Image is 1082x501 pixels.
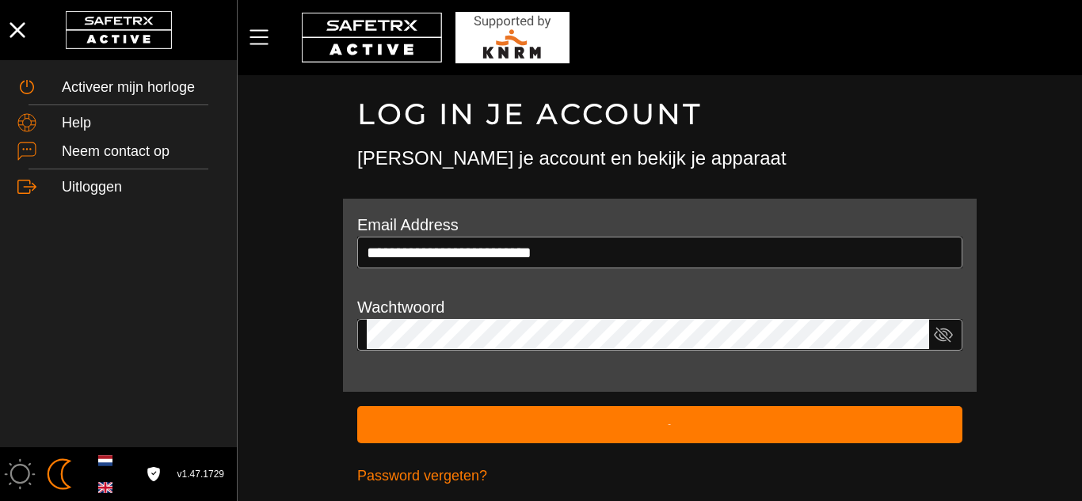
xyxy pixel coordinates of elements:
[17,113,36,132] img: Help.svg
[357,457,962,495] a: Password vergeten?
[98,480,112,495] img: en.svg
[44,458,75,490] img: ModeDark.svg
[92,447,119,474] button: Dutch
[62,79,219,97] div: Activeer mijn horloge
[92,474,119,501] button: English
[357,145,962,172] h3: [PERSON_NAME] je account en bekijk je apparaat
[455,12,570,63] img: RescueLogo.svg
[357,464,487,488] span: Password vergeten?
[246,21,285,54] button: Menu
[4,458,36,490] img: ModeLight.svg
[17,142,36,161] img: ContactUs.svg
[357,298,444,316] label: Wachtwoord
[357,216,459,233] label: Email Address
[62,143,219,161] div: Neem contact op
[168,461,234,488] button: v1.47.1729
[357,96,962,132] h1: Log in je account
[62,179,219,196] div: Uitloggen
[98,454,112,468] img: nl.svg
[177,466,224,483] span: v1.47.1729
[143,467,164,480] a: Licentieovereenkomst
[62,115,219,132] div: Help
